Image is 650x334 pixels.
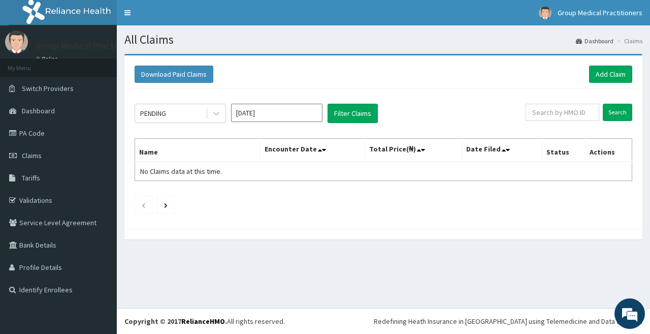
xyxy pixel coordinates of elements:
[231,104,322,122] input: Select Month and Year
[22,84,74,93] span: Switch Providers
[22,106,55,115] span: Dashboard
[328,104,378,123] button: Filter Claims
[141,200,146,209] a: Previous page
[589,66,632,83] a: Add Claim
[22,173,40,183] span: Tariffs
[603,104,632,121] input: Search
[181,317,225,326] a: RelianceHMO
[164,200,168,209] a: Next page
[374,316,642,326] div: Redefining Heath Insurance in [GEOGRAPHIC_DATA] using Telemedicine and Data Science!
[124,317,227,326] strong: Copyright © 2017 .
[140,167,222,176] span: No Claims data at this time.
[539,7,551,19] img: User Image
[462,139,542,162] th: Date Filed
[558,8,642,17] span: Group Medical Practitioners
[576,37,613,45] a: Dashboard
[135,139,261,162] th: Name
[22,151,42,160] span: Claims
[260,139,365,162] th: Encounter Date
[36,41,145,50] p: Group Medical Practitioners
[135,66,213,83] button: Download Paid Claims
[542,139,585,162] th: Status
[526,104,599,121] input: Search by HMO ID
[124,33,642,46] h1: All Claims
[36,55,60,63] a: Online
[365,139,462,162] th: Total Price(₦)
[140,108,166,118] div: PENDING
[585,139,632,162] th: Actions
[117,308,650,334] footer: All rights reserved.
[614,37,642,45] li: Claims
[5,31,28,53] img: User Image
